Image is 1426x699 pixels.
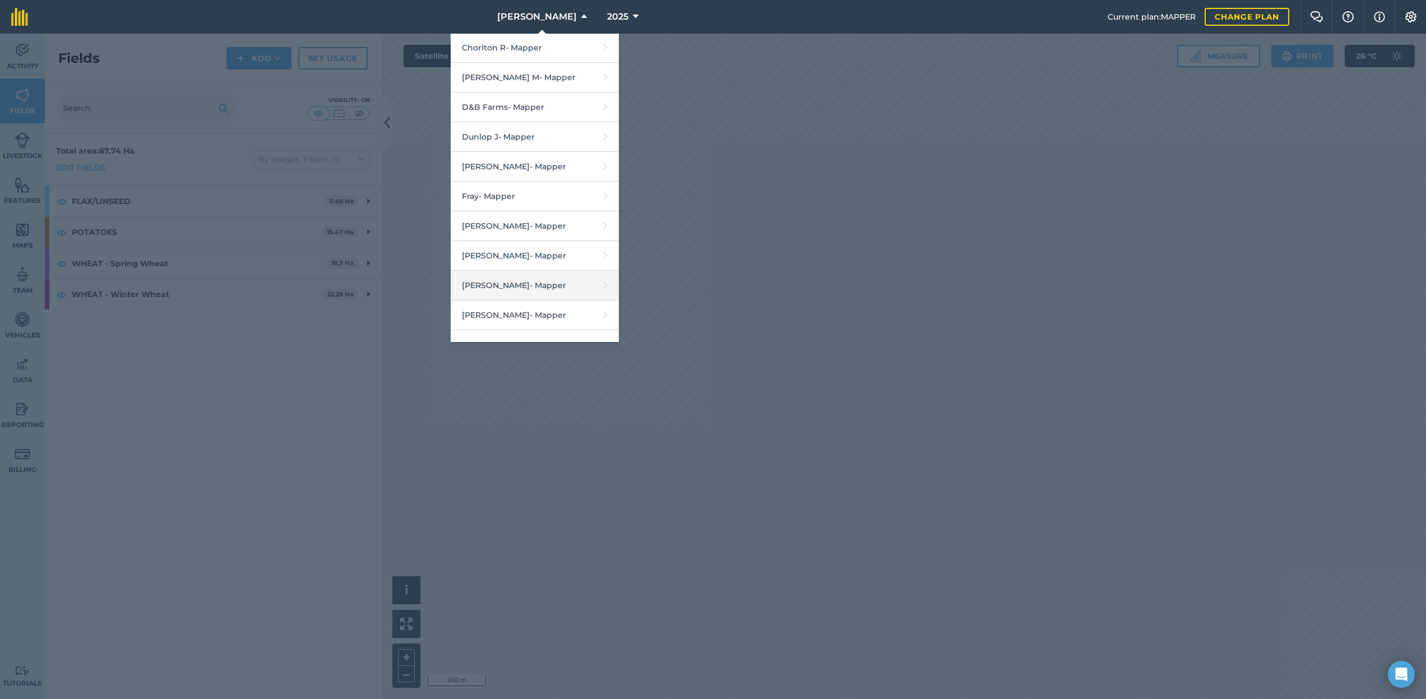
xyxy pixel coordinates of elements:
[451,92,619,122] a: D&B Farms- Mapper
[1205,8,1289,26] a: Change plan
[1341,11,1355,22] img: A question mark icon
[451,330,619,360] a: Hirst- Mapper
[1108,11,1196,23] span: Current plan : MAPPER
[451,33,619,63] a: Chorlton R- Mapper
[1374,10,1385,24] img: svg+xml;base64,PHN2ZyB4bWxucz0iaHR0cDovL3d3dy53My5vcmcvMjAwMC9zdmciIHdpZHRoPSIxNyIgaGVpZ2h0PSIxNy...
[451,122,619,152] a: Dunlop J- Mapper
[451,211,619,241] a: [PERSON_NAME]- Mapper
[1310,11,1323,22] img: Two speech bubbles overlapping with the left bubble in the forefront
[1404,11,1418,22] img: A cog icon
[451,63,619,92] a: [PERSON_NAME] M- Mapper
[451,182,619,211] a: Fray- Mapper
[451,241,619,271] a: [PERSON_NAME]- Mapper
[451,271,619,300] a: [PERSON_NAME]- Mapper
[1388,661,1415,688] div: Open Intercom Messenger
[497,10,577,24] span: [PERSON_NAME]
[607,10,628,24] span: 2025
[451,152,619,182] a: [PERSON_NAME]- Mapper
[451,300,619,330] a: [PERSON_NAME]- Mapper
[11,8,28,26] img: fieldmargin Logo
